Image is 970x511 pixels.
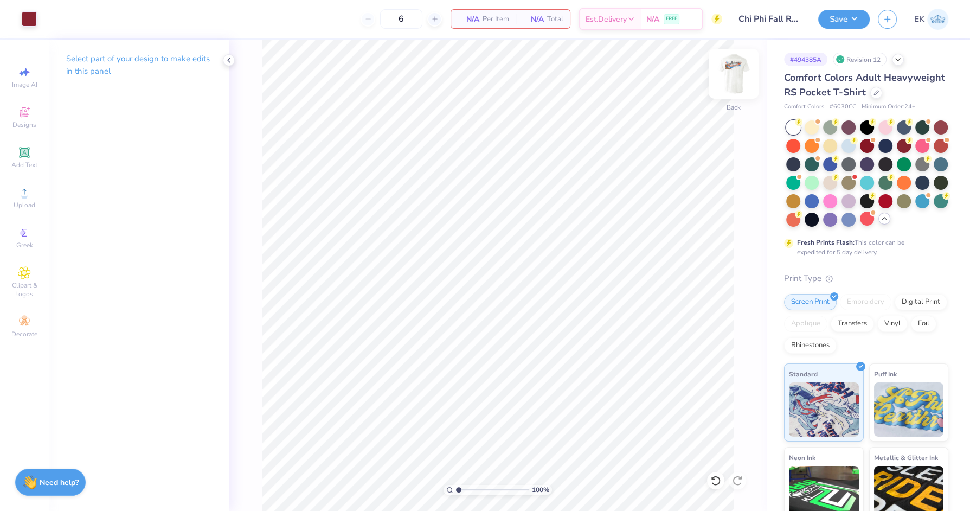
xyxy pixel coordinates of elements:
div: Screen Print [784,294,837,310]
span: Decorate [11,330,37,338]
span: Designs [12,120,36,129]
span: Add Text [11,161,37,169]
img: Back [712,52,755,95]
span: Metallic & Glitter Ink [874,452,938,463]
strong: Fresh Prints Flash: [797,238,855,247]
span: Image AI [12,80,37,89]
div: Applique [784,316,827,332]
span: Comfort Colors [784,103,824,112]
span: FREE [666,15,677,23]
span: EK [914,13,924,25]
span: Comfort Colors Adult Heavyweight RS Pocket T-Shirt [784,71,945,99]
span: Puff Ink [874,368,897,380]
div: Foil [911,316,936,332]
span: Standard [789,368,818,380]
div: Embroidery [840,294,891,310]
span: N/A [522,14,544,25]
p: Select part of your design to make edits in this panel [66,53,211,78]
span: N/A [458,14,479,25]
div: Back [727,103,741,112]
div: Digital Print [895,294,947,310]
div: # 494385A [784,53,827,66]
span: Upload [14,201,35,209]
img: Puff Ink [874,382,944,437]
span: # 6030CC [830,103,856,112]
div: Revision 12 [833,53,887,66]
a: EK [914,9,948,30]
input: – – [380,9,422,29]
span: Est. Delivery [586,14,627,25]
div: Rhinestones [784,337,837,354]
div: Print Type [784,272,948,285]
span: Minimum Order: 24 + [862,103,916,112]
span: Per Item [483,14,509,25]
div: Vinyl [877,316,908,332]
span: N/A [646,14,659,25]
span: Greek [16,241,33,250]
strong: Need help? [40,477,79,488]
img: Standard [789,382,859,437]
span: Neon Ink [789,452,815,463]
img: Emily Klevan [927,9,948,30]
button: Save [818,10,870,29]
span: Clipart & logos [5,281,43,298]
div: Transfers [831,316,874,332]
div: This color can be expedited for 5 day delivery. [797,238,930,257]
span: 100 % [532,485,549,495]
input: Untitled Design [730,8,810,30]
span: Total [547,14,563,25]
